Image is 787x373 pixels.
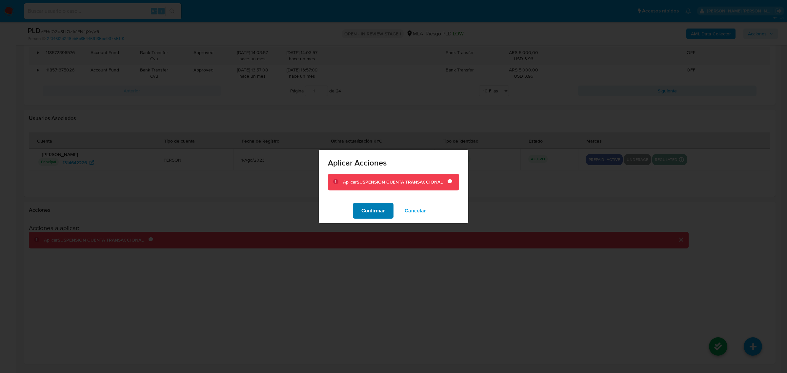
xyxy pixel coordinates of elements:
button: Cancelar [396,203,434,219]
span: Aplicar Acciones [328,159,459,167]
button: Confirmar [353,203,393,219]
span: Confirmar [361,204,385,218]
b: SUSPENSION CUENTA TRANSACCIONAL [357,179,443,185]
span: Cancelar [405,204,426,218]
div: Aplicar [343,179,448,186]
